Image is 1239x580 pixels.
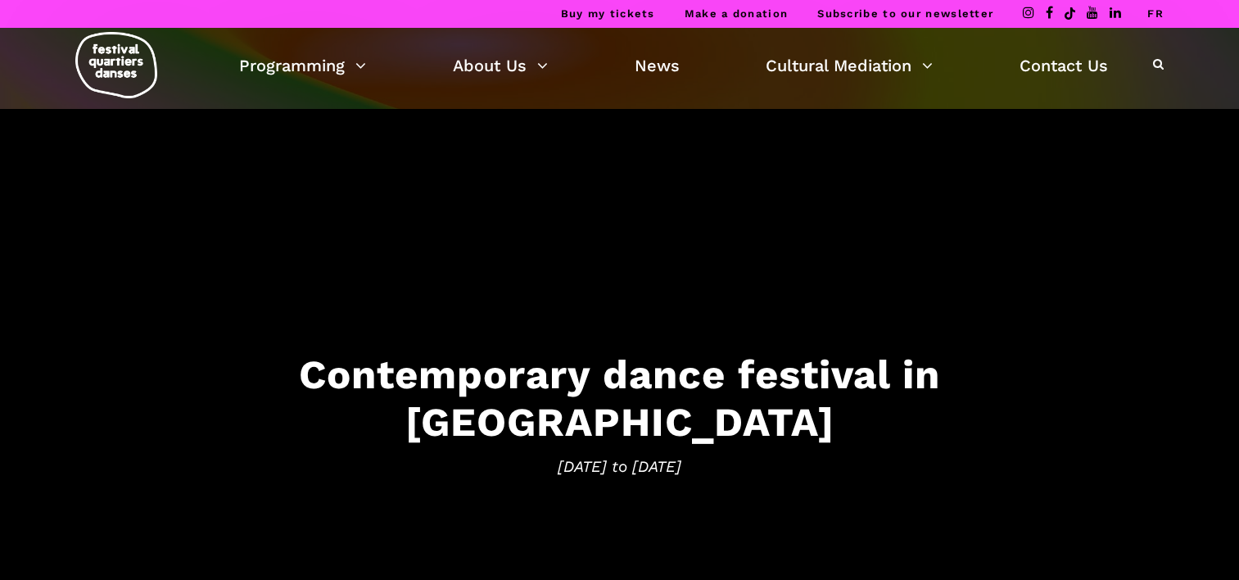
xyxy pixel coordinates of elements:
a: Subscribe to our newsletter [817,7,993,20]
a: About Us [453,52,548,79]
a: FR [1147,7,1164,20]
img: logo-fqd-med [75,32,157,98]
a: Make a donation [685,7,789,20]
a: Contact Us [1020,52,1108,79]
span: [DATE] to [DATE] [112,455,1128,479]
a: News [635,52,680,79]
a: Cultural Mediation [766,52,933,79]
a: Programming [239,52,366,79]
a: Buy my tickets [561,7,655,20]
h3: Contemporary dance festival in [GEOGRAPHIC_DATA] [112,350,1128,446]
